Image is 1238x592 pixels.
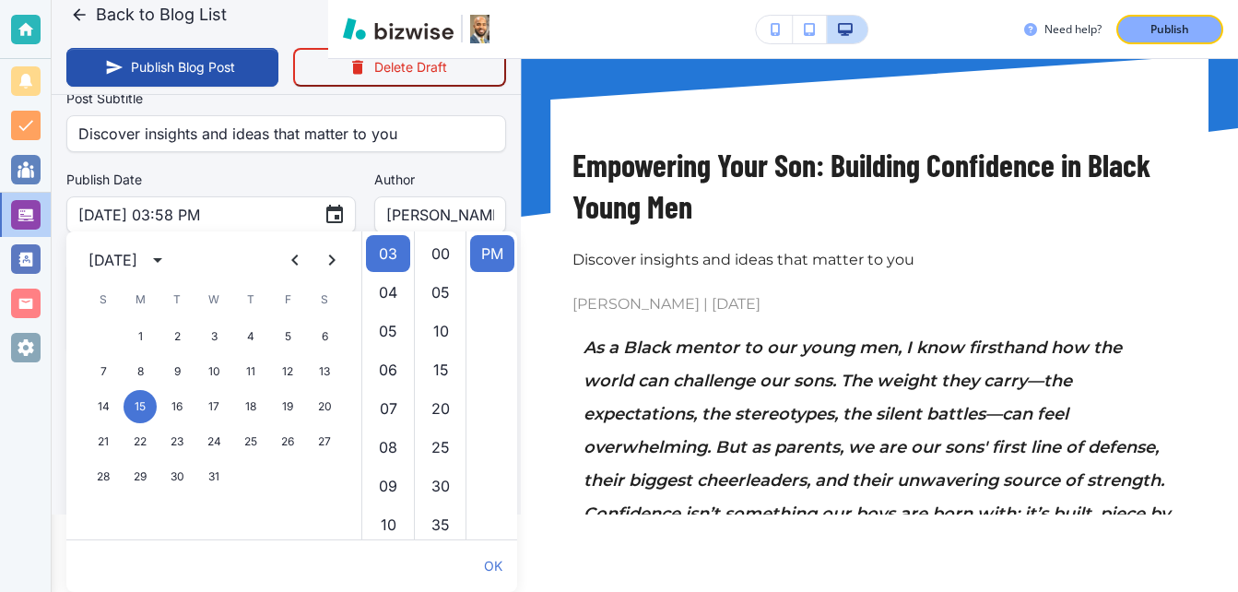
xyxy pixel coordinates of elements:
[1150,21,1189,38] p: Publish
[197,281,230,318] span: Wednesday
[87,425,120,458] button: 21
[160,425,194,458] button: 23
[477,548,510,585] button: OK
[87,281,120,318] span: Sunday
[197,320,230,353] button: 3
[234,320,267,353] button: 4
[414,231,466,539] ul: Select minutes
[419,506,463,543] li: 35 minutes
[419,274,463,311] li: 5 minutes
[362,231,414,539] ul: Select hours
[366,429,410,466] li: 8 hours
[419,468,463,504] li: 30 minutes
[234,281,267,318] span: Thursday
[313,242,350,278] button: Next month
[366,390,410,427] li: 7 hours
[197,460,230,493] button: 31
[124,425,157,458] button: 22
[87,390,120,423] button: 14
[366,468,410,504] li: 9 hours
[88,249,137,271] div: [DATE]
[366,313,410,349] li: 5 hours
[78,197,309,232] input: MM DD, YYYY
[234,390,267,423] button: 18
[343,18,454,40] img: Bizwise Logo
[293,48,507,87] button: Delete Draft
[197,390,230,423] button: 17
[66,48,278,87] button: Publish Blog Post
[470,235,514,272] li: PM
[271,355,304,388] button: 12
[419,429,463,466] li: 25 minutes
[197,355,230,388] button: 10
[419,313,463,349] li: 10 minutes
[78,116,494,151] input: Write your post subtitle
[419,351,463,388] li: 15 minutes
[584,337,1170,557] span: As a Black mentor to our young men, I know firsthand how the world can challenge our sons. The we...
[366,506,410,543] li: 10 hours
[234,355,267,388] button: 11
[271,425,304,458] button: 26
[386,197,494,232] input: Enter author name
[308,425,341,458] button: 27
[124,460,157,493] button: 29
[271,320,304,353] button: 5
[197,425,230,458] button: 24
[160,355,194,388] button: 9
[277,242,313,278] button: Previous month
[234,425,267,458] button: 25
[572,249,1186,270] p: Discover insights and ideas that matter to you
[1044,21,1102,38] h3: Need help?
[419,235,463,272] li: 0 minutes
[572,292,1186,316] span: [PERSON_NAME] | [DATE]
[160,320,194,353] button: 2
[87,355,120,388] button: 7
[308,355,341,388] button: 13
[160,390,194,423] button: 16
[66,89,506,108] label: Post Subtitle
[143,245,172,275] button: calendar view is open, switch to year view
[470,15,489,44] img: Your Logo
[1116,15,1223,44] button: Publish
[124,355,157,388] button: 8
[374,171,506,189] label: Author
[271,281,304,318] span: Friday
[160,281,194,318] span: Tuesday
[419,390,463,427] li: 20 minutes
[316,196,353,233] button: Choose date, selected date is Dec 15, 2025
[124,281,157,318] span: Monday
[308,390,341,423] button: 20
[572,144,1186,227] h1: Empowering Your Son: Building Confidence in Black Young Men
[87,460,120,493] button: 28
[308,281,341,318] span: Saturday
[366,274,410,311] li: 4 hours
[466,231,517,539] ul: Select meridiem
[160,460,194,493] button: 30
[271,390,304,423] button: 19
[366,235,410,272] li: 3 hours
[366,351,410,388] li: 6 hours
[124,320,157,353] button: 1
[308,320,341,353] button: 6
[124,390,157,423] button: 15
